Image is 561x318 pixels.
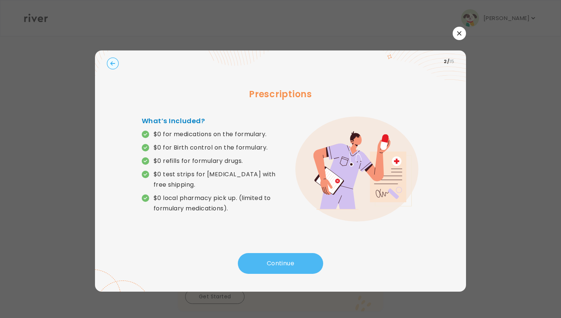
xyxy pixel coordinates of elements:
img: error graphic [295,117,419,222]
h3: Prescriptions [107,88,454,101]
button: Continue [238,253,323,274]
p: $0 for medications on the formulary. [154,129,267,140]
h4: What’s Included? [142,116,280,126]
p: $0 test strips for [MEDICAL_DATA] with free shipping. [154,169,280,190]
p: $0 for Birth control on the formulary. [154,142,268,153]
p: $0 refills for formulary drugs. [154,156,243,166]
p: $0 local pharmacy pick up. (limited to formulary medications). [154,193,280,214]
